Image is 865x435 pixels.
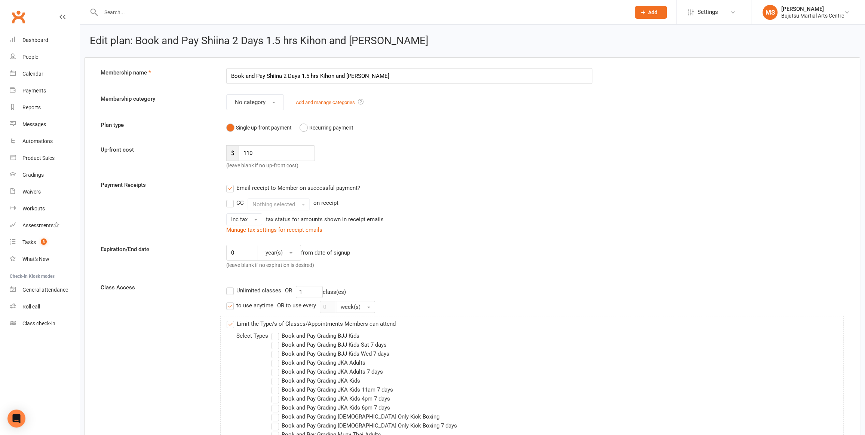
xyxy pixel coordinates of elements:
[277,301,316,310] div: OR to use every
[22,71,43,77] div: Calendar
[10,251,79,268] a: What's New
[226,183,360,192] label: Email receipt to Member on successful payment?
[272,421,457,430] label: Book and Pay Grading [DEMOGRAPHIC_DATA] Only Kick Boxing 7 days
[95,180,221,189] label: Payment Receipts
[22,256,49,262] div: What's New
[22,88,46,94] div: Payments
[10,82,79,99] a: Payments
[10,200,79,217] a: Workouts
[10,217,79,234] a: Assessments
[697,4,718,21] span: Settings
[95,121,221,130] label: Plan type
[22,239,36,245] div: Tasks
[22,304,40,310] div: Roll call
[313,198,338,207] div: on receipt
[336,301,375,313] button: week(s)
[10,282,79,298] a: General attendance kiosk mode
[9,7,28,26] a: Clubworx
[10,298,79,315] a: Roll call
[95,245,221,254] label: Expiration/End date
[99,7,625,18] input: Search...
[22,320,55,326] div: Class check-in
[22,222,59,228] div: Assessments
[95,68,221,77] label: Membership name
[285,286,292,295] div: OR
[22,54,38,60] div: People
[22,287,68,293] div: General attendance
[763,5,777,20] div: MS
[272,331,359,340] label: Book and Pay Grading BJJ Kids
[22,155,55,161] div: Product Sales
[226,145,239,161] span: $
[301,248,350,257] div: from date of signup
[781,6,844,12] div: [PERSON_NAME]
[635,6,667,19] button: Add
[226,262,314,268] span: (leave blank if no expiration is desired)
[10,167,79,183] a: Gradings
[226,226,322,233] a: Manage tax settings for receipt emails
[296,286,346,298] div: class(es)
[10,66,79,82] a: Calendar
[272,412,439,421] label: Book and Pay Grading [DEMOGRAPHIC_DATA] Only Kick Boxing
[227,319,396,328] label: Limit the Type/s of Classes/Appointments Members can attend
[10,49,79,66] a: People
[95,283,221,292] label: Class Access
[272,394,390,403] label: Book and Pay Grading JKA Kids 4pm 7 days
[226,162,298,168] span: (leave blank if no up-front cost)
[296,100,355,105] a: Add and manage categories
[300,121,353,135] button: Recurring payment
[7,410,25,428] div: Open Intercom Messenger
[272,358,365,367] label: Book and Pay Grading JKA Adults
[22,189,41,195] div: Waivers
[22,121,46,127] div: Messages
[226,213,262,225] button: Inc tax
[341,304,361,310] span: week(s)
[236,286,281,294] div: Unlimited classes
[236,301,273,309] div: to use anytime
[10,116,79,133] a: Messages
[272,367,383,376] label: Book and Pay Grading JKA Adults 7 days
[781,12,844,19] div: Bujutsu Martial Arts Centre
[266,249,283,256] span: year(s)
[272,349,389,358] label: Book and Pay Grading BJJ Kids Wed 7 days
[226,94,284,110] button: No category
[95,94,221,103] label: Membership category
[10,99,79,116] a: Reports
[41,238,47,245] span: 3
[257,245,301,261] button: year(s)
[226,68,592,84] input: Enter membership name
[22,172,44,178] div: Gradings
[231,216,248,223] span: Inc tax
[10,183,79,200] a: Waivers
[22,138,53,144] div: Automations
[235,99,266,106] span: No category
[10,32,79,49] a: Dashboard
[90,35,855,47] h2: Edit plan: Book and Pay Shiina 2 Days 1.5 hrs Kihon and [PERSON_NAME]
[10,150,79,167] a: Product Sales
[236,198,244,206] div: CC
[236,331,281,340] div: Select Types
[22,206,45,212] div: Workouts
[226,121,292,135] button: Single up-front payment
[272,403,390,412] label: Book and Pay Grading JKA Kids 6pm 7 days
[10,234,79,251] a: Tasks 3
[272,376,360,385] label: Book and Pay Grading JKA Kids
[10,133,79,150] a: Automations
[22,37,48,43] div: Dashboard
[272,385,393,394] label: Book and Pay Grading JKA Kids 11am 7 days
[95,145,221,154] label: Up-front cost
[648,9,657,15] span: Add
[272,340,387,349] label: Book and Pay Grading BJJ Kids Sat 7 days
[266,215,384,224] div: tax status for amounts shown in receipt emails
[22,104,41,110] div: Reports
[10,315,79,332] a: Class kiosk mode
